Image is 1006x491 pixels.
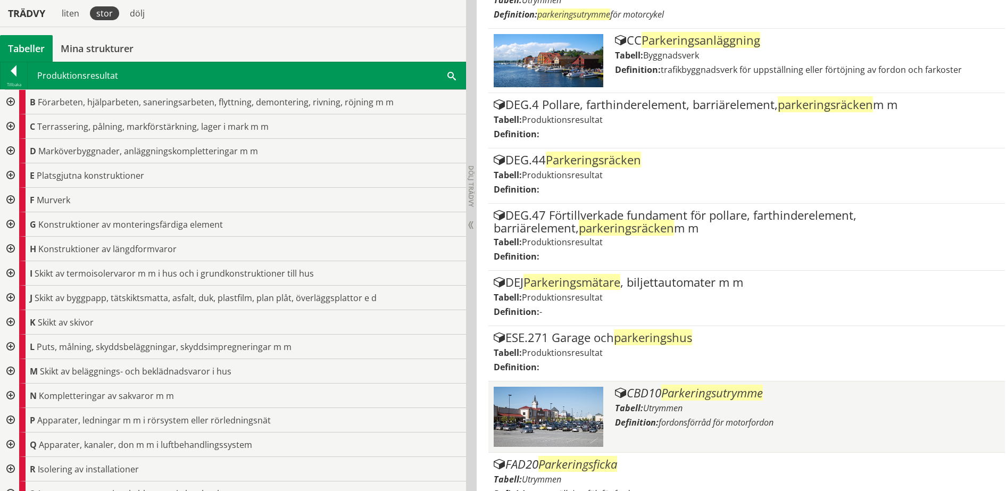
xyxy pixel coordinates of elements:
span: Q [30,439,37,451]
label: Tabell: [494,292,522,303]
span: Produktionsresultat [522,236,603,248]
span: Skikt av byggpapp, tätskiktsmatta, asfalt, duk, plastfilm, plan plåt, överläggsplattor e d [35,292,377,304]
span: Parkeringsräcken [546,152,641,168]
span: G [30,219,36,230]
span: Utrymmen [522,473,561,485]
span: I [30,268,32,279]
span: P [30,414,35,426]
span: Dölj trädvy [467,165,476,207]
span: Produktionsresultat [522,114,603,126]
span: för motorcykel [537,9,664,20]
label: Tabell: [494,169,522,181]
span: C [30,121,35,132]
span: - [539,306,542,318]
span: Parkeringsutrymme [661,385,763,401]
div: ESE.271 Garage och [494,331,1000,344]
span: F [30,194,35,206]
span: Platsgjutna konstruktioner [37,170,144,181]
div: DEG.4 Pollare, farthinderelement, barriärelement, m m [494,98,1000,111]
span: Marköverbyggnader, anläggningskompletteringar m m [38,145,258,157]
span: Parkeringsanläggning [642,32,760,48]
div: dölj [123,6,151,20]
span: D [30,145,36,157]
span: L [30,341,35,353]
label: Definition: [494,251,539,262]
span: R [30,463,36,475]
label: Tabell: [494,347,522,359]
div: Produktionsresultat [28,62,465,89]
label: Tabell: [615,402,643,414]
span: Apparater, ledningar m m i rörsystem eller rörledningsnät [37,414,271,426]
span: Parkeringsficka [538,456,617,472]
label: Definition: [494,184,539,195]
span: Apparater, kanaler, don m m i luftbehandlingssystem [39,439,252,451]
img: Tabell [494,387,603,447]
span: fordonsförråd för motorfordon [659,417,774,428]
span: parkeringsräcken [778,96,873,112]
div: CBD10 [615,387,1000,400]
a: Mina strukturer [53,35,142,62]
span: Förarbeten, hjälparbeten, saneringsarbeten, flyttning, demontering, rivning, röjning m m [38,96,394,108]
label: Definition: [494,128,539,140]
span: Puts, målning, skyddsbeläggningar, skyddsimpregneringar m m [37,341,292,353]
span: Produktionsresultat [522,347,603,359]
span: E [30,170,35,181]
span: B [30,96,36,108]
span: trafikbyggnadsverk för uppställning eller förtöjning av fordon och farkoster [661,64,962,76]
label: Definition: [494,306,539,318]
span: K [30,317,36,328]
span: Kompletteringar av sakvaror m m [39,390,174,402]
label: Tabell: [494,473,522,485]
span: Utrymmen [643,402,683,414]
span: N [30,390,37,402]
span: J [30,292,32,304]
span: Terrassering, pålning, markförstärkning, lager i mark m m [37,121,269,132]
label: Definition: [494,9,537,20]
span: M [30,365,38,377]
div: DEG.44 [494,154,1000,167]
label: Tabell: [615,49,643,61]
span: Murverk [37,194,70,206]
span: Skikt av termoisolervaror m m i hus och i grundkonstruktioner till hus [35,268,314,279]
div: stor [90,6,119,20]
span: Konstruktioner av monteringsfärdiga element [38,219,223,230]
div: CC [615,34,1000,47]
label: Tabell: [494,236,522,248]
span: Byggnadsverk [643,49,699,61]
span: Skikt av beläggnings- och beklädnadsvaror i hus [40,365,231,377]
label: Definition: [615,417,659,428]
div: liten [55,6,86,20]
img: Tabell [494,34,603,87]
label: Definition: [615,64,661,76]
div: Tillbaka [1,80,27,89]
span: Sök i tabellen [447,70,456,81]
span: Konstruktioner av längdformvaror [38,243,177,255]
span: Produktionsresultat [522,169,603,181]
span: Produktionsresultat [522,292,603,303]
div: DEJ , biljettautomater m m [494,276,1000,289]
span: H [30,243,36,255]
span: parkeringshus [614,329,692,345]
label: Tabell: [494,114,522,126]
span: parkeringsutrymme [537,9,610,20]
span: Isolering av installationer [38,463,139,475]
span: Parkeringsmätare [523,274,620,290]
div: DEG.47 Förtillverkade fundament för pollare, farthinderelement, barriärelement, m m [494,209,1000,234]
span: Skikt av skivor [38,317,94,328]
div: Trädvy [2,7,51,19]
span: parkeringsräcken [579,220,674,236]
label: Definition: [494,361,539,373]
div: FAD20 [494,458,1000,471]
